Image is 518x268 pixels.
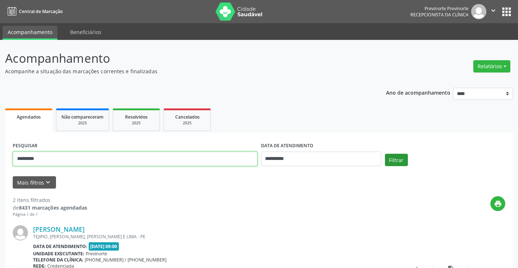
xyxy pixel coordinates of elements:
i: keyboard_arrow_down [44,178,52,186]
button: Filtrar [385,154,408,166]
span: Recepcionista da clínica [410,12,469,18]
b: Telefone da clínica: [33,257,83,263]
div: Previnorte Previnorte [410,5,469,12]
i: print [494,200,502,208]
span: Cancelados [175,114,200,120]
button: Mais filtroskeyboard_arrow_down [13,176,56,189]
p: Acompanhe a situação das marcações correntes e finalizadas [5,67,361,75]
button: apps [500,5,513,18]
button: print [490,196,505,211]
a: [PERSON_NAME] [33,225,85,233]
a: Central de Marcação [5,5,63,17]
div: 2025 [169,120,205,126]
span: [DATE] 09:00 [89,242,119,251]
b: Data de atendimento: [33,243,87,250]
span: Previnorte [86,251,107,257]
b: Unidade executante: [33,251,84,257]
div: 2 itens filtrados [13,196,87,204]
button:  [486,4,500,19]
span: Não compareceram [61,114,104,120]
label: PESQUISAR [13,140,37,152]
span: Agendados [17,114,41,120]
button: Relatórios [473,60,510,73]
img: img [471,4,486,19]
div: TEJIPIO, [PERSON_NAME], [PERSON_NAME] E LIMA - PE [33,234,396,240]
p: Ano de acompanhamento [386,88,450,97]
i:  [489,7,497,15]
div: Página 1 de 1 [13,211,87,218]
span: Resolvidos [125,114,148,120]
span: [PHONE_NUMBER] / [PHONE_NUMBER] [85,257,166,263]
span: Central de Marcação [19,8,63,15]
strong: 8431 marcações agendadas [19,204,87,211]
a: Acompanhamento [3,26,57,40]
div: 2025 [61,120,104,126]
img: img [13,225,28,240]
p: Acompanhamento [5,49,361,67]
div: de [13,204,87,211]
div: 2025 [118,120,154,126]
a: Beneficiários [65,26,107,38]
label: DATA DE ATENDIMENTO [261,140,313,152]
